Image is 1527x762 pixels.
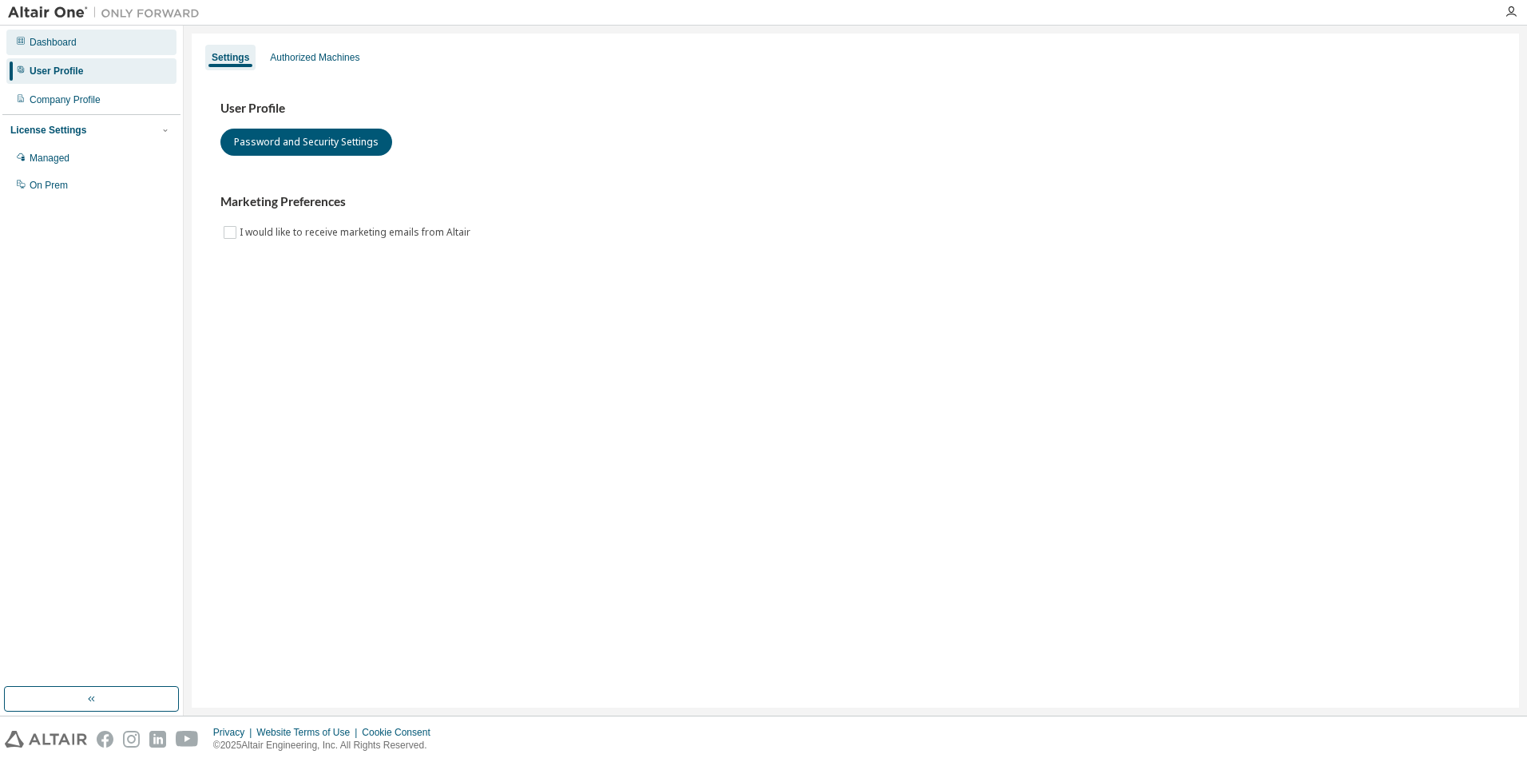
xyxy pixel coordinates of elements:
div: Cookie Consent [362,726,439,739]
label: I would like to receive marketing emails from Altair [240,223,474,242]
div: User Profile [30,65,83,77]
div: Website Terms of Use [256,726,362,739]
div: Settings [212,51,249,64]
div: Authorized Machines [270,51,359,64]
h3: User Profile [220,101,1490,117]
h3: Marketing Preferences [220,194,1490,210]
img: facebook.svg [97,731,113,748]
img: youtube.svg [176,731,199,748]
img: linkedin.svg [149,731,166,748]
div: On Prem [30,179,68,192]
div: License Settings [10,124,86,137]
div: Dashboard [30,36,77,49]
div: Company Profile [30,93,101,106]
p: © 2025 Altair Engineering, Inc. All Rights Reserved. [213,739,440,752]
button: Password and Security Settings [220,129,392,156]
img: instagram.svg [123,731,140,748]
img: Altair One [8,5,208,21]
img: altair_logo.svg [5,731,87,748]
div: Managed [30,152,69,165]
div: Privacy [213,726,256,739]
